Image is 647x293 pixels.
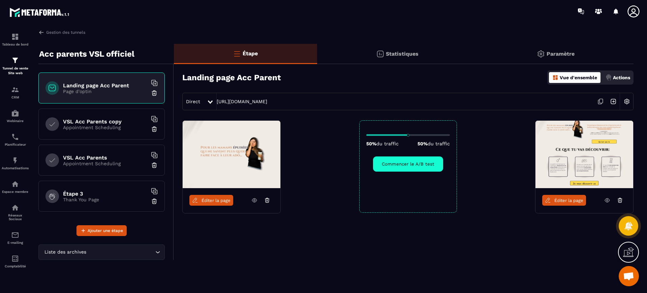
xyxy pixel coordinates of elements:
p: Vue d'ensemble [560,75,597,80]
div: Search for option [38,244,165,260]
p: Webinaire [2,119,29,123]
p: Automatisations [2,166,29,170]
p: 50% [366,141,399,146]
a: automationsautomationsAutomatisations [2,151,29,175]
a: social-networksocial-networkRéseaux Sociaux [2,199,29,226]
a: Éditer la page [189,195,233,206]
a: [URL][DOMAIN_NAME] [217,99,267,104]
img: setting-gr.5f69749f.svg [537,50,545,58]
img: scheduler [11,133,19,141]
a: automationsautomationsWebinaire [2,104,29,128]
img: logo [9,6,70,18]
span: Éditer la page [554,198,583,203]
p: Espace membre [2,190,29,194]
img: automations [11,180,19,188]
span: Direct [186,99,200,104]
img: stats.20deebd0.svg [376,50,384,58]
h6: VSL Acc Parents copy [63,118,147,125]
img: trash [151,126,158,133]
a: formationformationTableau de bord [2,28,29,51]
img: automations [11,156,19,165]
p: E-mailing [2,241,29,244]
img: actions.d6e523a2.png [606,75,612,81]
p: Comptabilité [2,264,29,268]
img: arrow [38,29,44,35]
a: schedulerschedulerPlanificateur [2,128,29,151]
button: Commencer le A/B test [373,156,443,172]
div: Ouvrir le chat [619,266,639,286]
img: image [535,121,633,188]
p: Tunnel de vente Site web [2,66,29,76]
p: Étape [243,50,258,57]
p: Actions [613,75,630,80]
p: Page d'optin [63,89,147,94]
img: formation [11,86,19,94]
button: Ajouter une étape [76,225,127,236]
img: trash [151,162,158,169]
p: Statistiques [386,51,419,57]
a: automationsautomationsEspace membre [2,175,29,199]
p: Planificateur [2,143,29,146]
img: bars-o.4a397970.svg [233,50,241,58]
p: Paramètre [547,51,575,57]
p: Réseaux Sociaux [2,213,29,221]
a: formationformationTunnel de vente Site web [2,51,29,81]
img: image [183,121,280,188]
p: Tableau de bord [2,42,29,46]
p: Appointment Scheduling [63,161,147,166]
span: du traffic [376,141,399,146]
span: Éditer la page [202,198,230,203]
img: setting-w.858f3a88.svg [620,95,633,108]
a: Gestion des tunnels [38,29,85,35]
span: Ajouter une étape [88,227,123,234]
a: emailemailE-mailing [2,226,29,250]
p: CRM [2,95,29,99]
h6: VSL Acc Parents [63,154,147,161]
p: 50% [418,141,450,146]
p: Acc parents VSL officiel [39,47,134,61]
img: arrow-next.bcc2205e.svg [607,95,620,108]
h6: Étape 3 [63,191,147,197]
p: Thank You Page [63,197,147,202]
span: Liste des archives [43,248,88,256]
h6: Landing page Acc Parent [63,82,147,89]
img: formation [11,56,19,64]
span: du traffic [428,141,450,146]
a: formationformationCRM [2,81,29,104]
input: Search for option [88,248,154,256]
a: Éditer la page [542,195,586,206]
img: trash [151,198,158,205]
img: formation [11,33,19,41]
img: accountant [11,255,19,263]
img: automations [11,109,19,117]
h3: Landing page Acc Parent [182,73,281,82]
p: Appointment Scheduling [63,125,147,130]
img: email [11,231,19,239]
img: trash [151,90,158,96]
a: accountantaccountantComptabilité [2,250,29,273]
img: dashboard-orange.40269519.svg [552,75,558,81]
img: social-network [11,204,19,212]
